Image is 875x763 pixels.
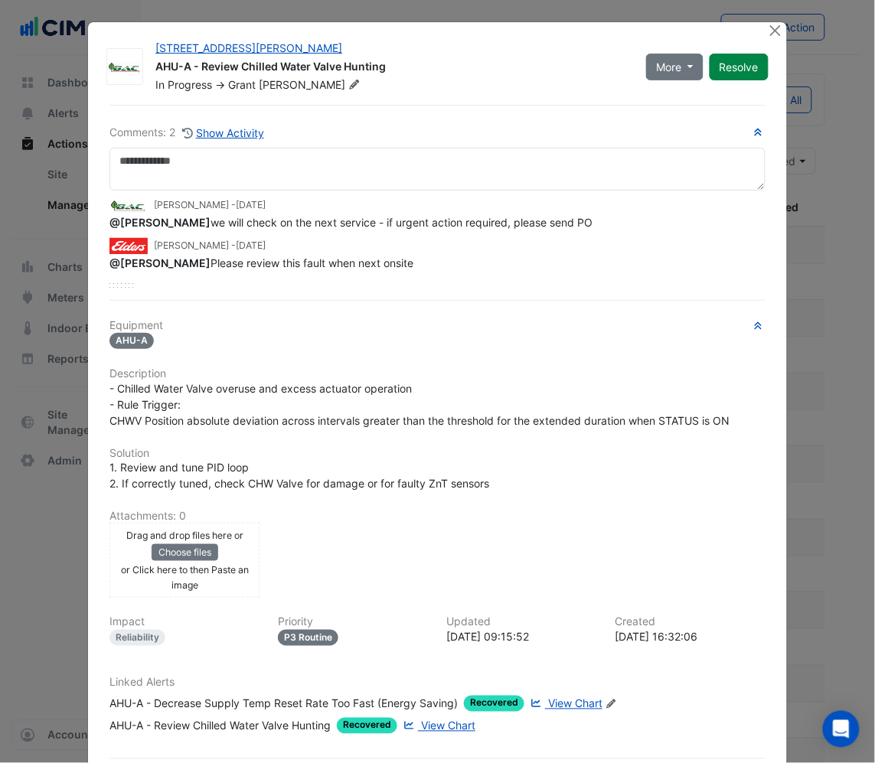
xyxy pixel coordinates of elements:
h6: Linked Alerts [109,677,765,690]
h6: Created [615,616,766,629]
img: Building Automation Controls [109,197,148,214]
h6: Description [109,367,765,380]
span: Please review this fault when next onsite [109,256,413,269]
h6: Priority [278,616,428,629]
span: Recovered [464,696,524,712]
div: AHU-A - Review Chilled Water Valve Hunting [155,59,628,77]
img: Building Automation Controls [107,60,142,75]
span: 1. Review and tune PID loop 2. If correctly tuned, check CHW Valve for damage or for faulty ZnT s... [109,461,489,490]
h6: Equipment [109,319,765,332]
span: - Chilled Water Valve overuse and excess actuator operation - Rule Trigger: CHWV Position absolut... [109,382,730,427]
span: -> [215,78,225,91]
span: [PERSON_NAME] [259,77,363,93]
button: Close [768,22,784,38]
div: AHU-A - Review Chilled Water Valve Hunting [109,718,331,734]
h6: Impact [109,616,260,629]
img: Elders Commercial Strada [109,237,148,254]
h6: Updated [446,616,596,629]
div: [DATE] 09:15:52 [446,629,596,645]
small: or Click here to then Paste an image [121,564,249,592]
span: In Progress [155,78,212,91]
span: More [656,59,681,75]
div: Reliability [109,630,165,646]
h6: Solution [109,447,765,460]
span: Recovered [337,718,397,734]
span: View Chart [421,719,475,732]
div: AHU-A - Decrease Supply Temp Reset Rate Too Fast (Energy Saving) [109,696,458,712]
span: Grant [228,78,256,91]
span: we will check on the next service - if urgent action required, please send PO [109,216,593,229]
span: craig.connell@elders.com.au [Elders Commercial Strada] [109,216,211,229]
div: P3 Routine [278,630,338,646]
span: 2025-08-25 09:15:52 [236,199,266,210]
a: View Chart [527,696,602,712]
div: [DATE] 16:32:06 [615,629,766,645]
small: [PERSON_NAME] - [154,239,266,253]
span: View Chart [548,697,602,710]
fa-icon: Edit Linked Alerts [606,699,617,710]
button: Show Activity [181,124,265,142]
button: Resolve [710,54,769,80]
button: More [646,54,704,80]
span: 2025-08-22 14:57:24 [236,240,266,251]
a: View Chart [400,718,475,734]
a: [STREET_ADDRESS][PERSON_NAME] [155,41,342,54]
div: Open Intercom Messenger [823,711,860,748]
span: grantc@bacontrols.com.au [Building Automation Controls] [109,256,211,269]
div: Comments: 2 [109,124,265,142]
small: [PERSON_NAME] - [154,198,266,212]
span: AHU-A [109,333,154,349]
h6: Attachments: 0 [109,510,765,523]
small: Drag and drop files here or [126,530,243,541]
button: Choose files [152,544,218,561]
